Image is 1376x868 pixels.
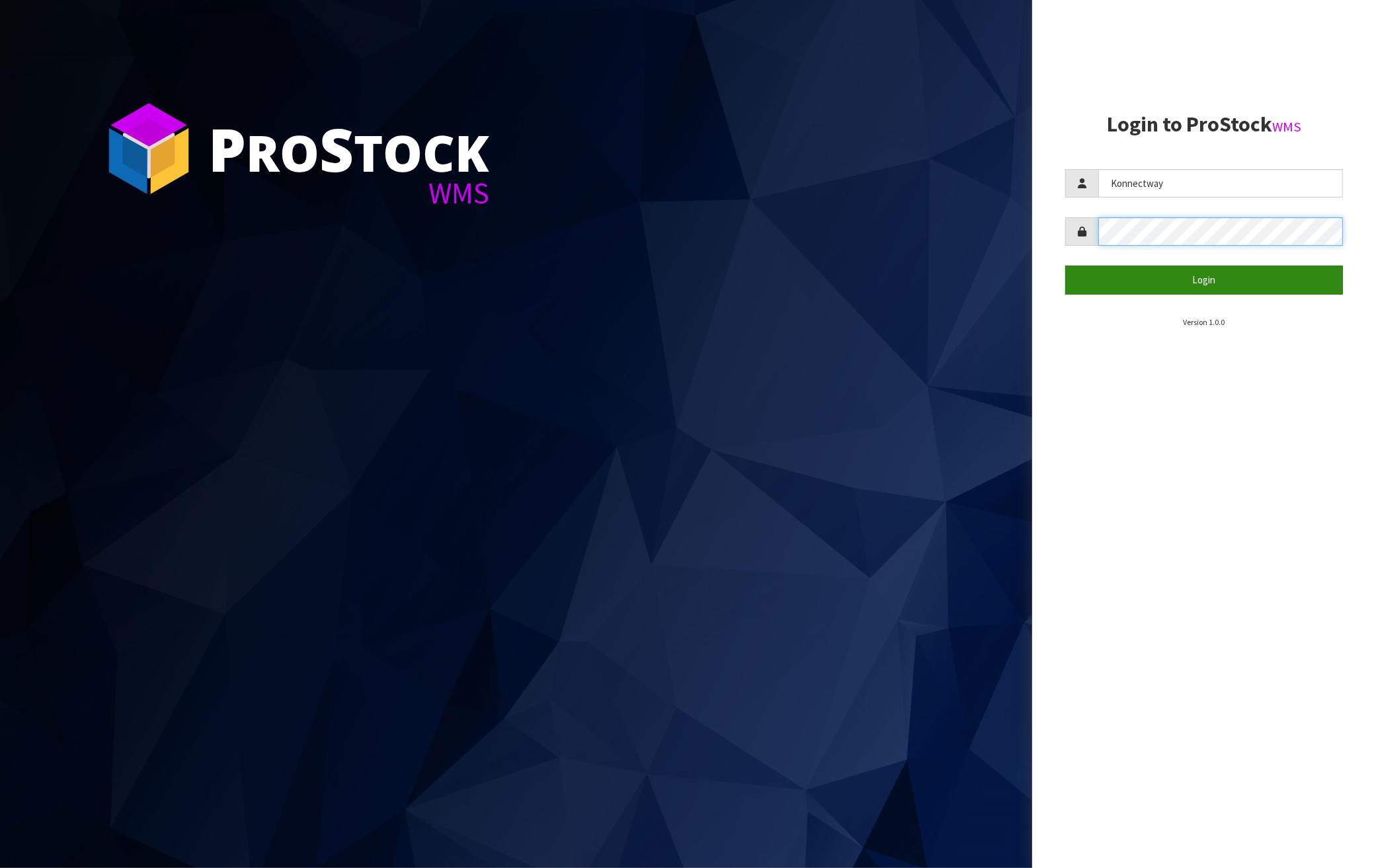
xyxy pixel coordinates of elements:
[208,108,246,189] span: P
[1065,113,1343,136] h2: Login to ProStock
[99,99,198,198] img: ProStock Cube
[319,108,354,189] span: S
[1183,317,1225,327] small: Version 1.0.0
[208,178,489,208] div: WMS
[208,119,489,178] div: ro tock
[1272,118,1301,135] small: WMS
[1065,266,1343,294] button: Login
[1098,169,1343,198] input: Username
